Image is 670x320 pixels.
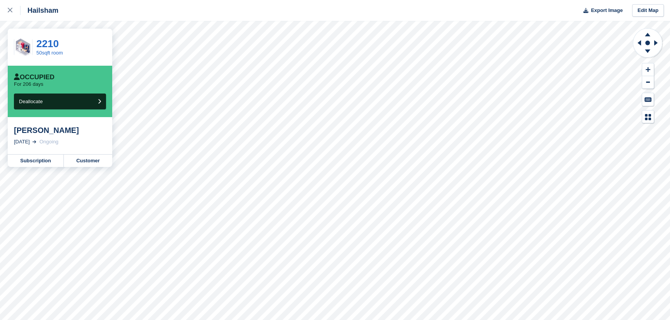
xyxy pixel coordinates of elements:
[14,81,43,87] p: For 206 days
[36,50,63,56] a: 50sqft room
[14,126,106,135] div: [PERSON_NAME]
[642,76,654,89] button: Zoom Out
[579,4,623,17] button: Export Image
[642,63,654,76] button: Zoom In
[591,7,622,14] span: Export Image
[39,138,58,146] div: Ongoing
[64,155,112,167] a: Customer
[642,93,654,106] button: Keyboard Shortcuts
[14,73,55,81] div: Occupied
[21,6,58,15] div: Hailsham
[19,99,43,104] span: Deallocate
[14,37,32,57] img: 50FT.png
[642,111,654,123] button: Map Legend
[32,140,36,143] img: arrow-right-light-icn-cde0832a797a2874e46488d9cf13f60e5c3a73dbe684e267c42b8395dfbc2abf.svg
[36,38,59,49] a: 2210
[632,4,664,17] a: Edit Map
[14,138,30,146] div: [DATE]
[8,155,64,167] a: Subscription
[14,94,106,109] button: Deallocate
